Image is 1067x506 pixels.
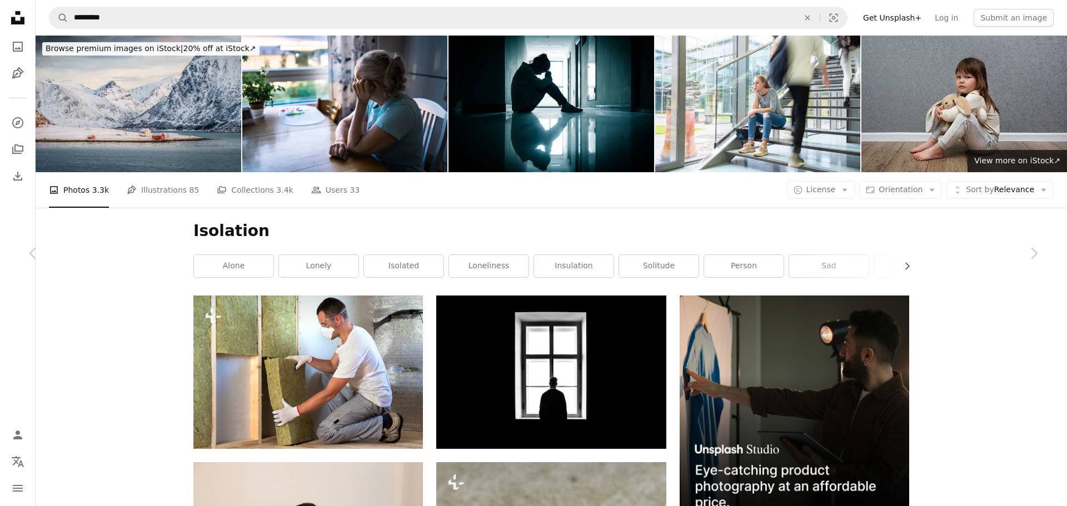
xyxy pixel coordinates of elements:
[534,255,614,277] a: insulation
[7,477,29,499] button: Menu
[1000,200,1067,307] a: Next
[7,62,29,84] a: Illustrations
[49,7,68,28] button: Search Unsplash
[795,7,820,28] button: Clear
[928,9,965,27] a: Log in
[46,44,256,53] span: 20% off at iStock ↗
[968,150,1067,172] a: View more on iStock↗
[276,184,293,196] span: 3.4k
[436,295,666,448] img: man standing in front of the window
[874,255,954,277] a: depression
[7,112,29,134] a: Explore
[190,184,200,196] span: 85
[7,450,29,473] button: Language
[897,255,909,277] button: scroll list to the right
[946,181,1054,199] button: Sort byRelevance
[859,181,942,199] button: Orientation
[36,36,241,172] img: Scenic Winter Landscape in Lofoten, Norway – Remote Arctic Coastal Home
[7,165,29,187] a: Download History
[448,36,654,172] img: Loneliness Teenage Girls
[217,172,293,208] a: Collections 3.4k
[787,181,855,199] button: License
[966,185,994,194] span: Sort by
[789,255,869,277] a: sad
[127,172,199,208] a: Illustrations 85
[194,255,273,277] a: alone
[193,295,423,448] img: Worker in protective goggles and respirator insulating rock wool insulation in wooden frame for f...
[820,7,847,28] button: Visual search
[619,255,699,277] a: solitude
[49,7,847,29] form: Find visuals sitewide
[879,185,923,194] span: Orientation
[861,36,1067,172] img: Sad child sits alone near the wall and hugs a teddy bunny. Violence against children. Child prote...
[974,156,1060,165] span: View more on iStock ↗
[242,36,448,172] img: Sad old woman. Depressed lonely senior lady with alzheimer, dementia, memory loss or loneliness. ...
[350,184,360,196] span: 33
[7,36,29,58] a: Photos
[966,184,1034,196] span: Relevance
[704,255,784,277] a: person
[856,9,928,27] a: Get Unsplash+
[193,221,909,241] h1: Isolation
[311,172,360,208] a: Users 33
[279,255,358,277] a: lonely
[46,44,183,53] span: Browse premium images on iStock |
[974,9,1054,27] button: Submit an image
[364,255,443,277] a: isolated
[36,36,266,62] a: Browse premium images on iStock|20% off at iStock↗
[806,185,836,194] span: License
[7,424,29,446] a: Log in / Sign up
[436,367,666,377] a: man standing in front of the window
[449,255,528,277] a: loneliness
[7,138,29,161] a: Collections
[193,367,423,377] a: Worker in protective goggles and respirator insulating rock wool insulation in wooden frame for f...
[655,36,861,172] img: Sad schoolgirl sitting alone on staircase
